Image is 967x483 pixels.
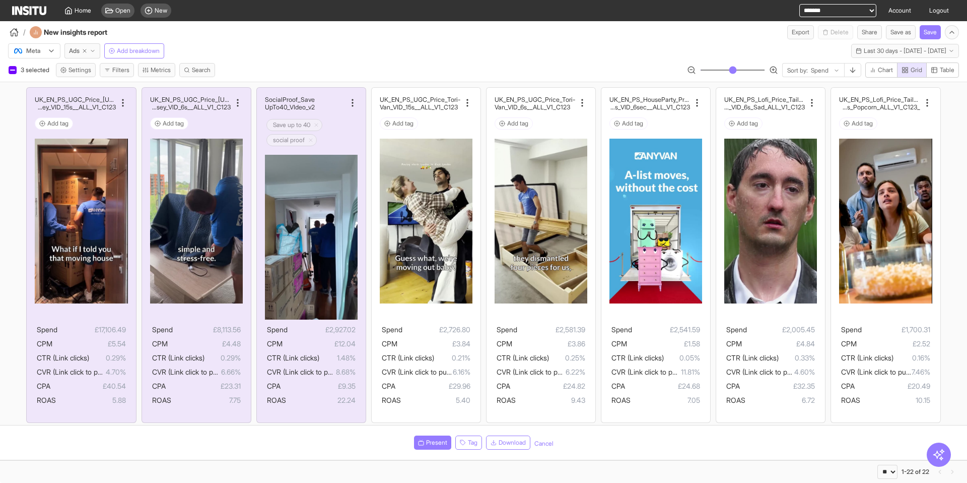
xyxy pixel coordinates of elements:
[179,63,215,77] button: Search
[308,137,314,143] svg: Delete tag icon
[839,117,877,130] button: Add tag
[566,366,585,378] span: 6.22%
[382,396,401,404] span: ROAS
[336,366,356,378] span: 8.68%
[497,396,516,404] span: ROAS
[395,380,470,392] span: £29.96
[35,103,115,111] h2: Phasey_VID_15s__ALL_V1_C123
[382,382,395,390] span: CPA
[841,396,860,404] span: ROAS
[747,324,815,336] span: £2,005.45
[818,25,853,39] span: You cannot delete a preset report.
[12,6,46,15] img: Logo
[281,380,356,392] span: £9.35
[44,27,134,37] h4: New insights report
[267,368,355,376] span: CVR (Link click to purchase)
[737,119,758,128] span: Add tag
[865,63,897,78] button: Chart
[940,66,954,74] span: Table
[495,103,570,111] h2: Van_VID_6s__ALL_V1_C123
[726,353,779,362] span: CTR (Link clicks)
[397,338,470,350] span: £3.84
[611,353,664,362] span: CTR (Link clicks)
[69,47,80,55] span: Ads
[104,43,164,58] button: Add breakdown
[171,394,241,406] span: 7.75
[627,338,700,350] span: £1.58
[267,325,288,334] span: Spend
[221,366,241,378] span: 6.66%
[37,353,89,362] span: CTR (Link clicks)
[382,368,470,376] span: CVR (Link click to purchase)
[632,324,700,336] span: £2,541.59
[912,366,930,378] span: 7.46%
[35,117,73,130] button: Add tag
[64,43,100,58] button: Ads
[100,63,134,77] button: Filters
[21,66,51,74] span: 3 selected
[283,338,356,350] span: £12.04
[920,25,941,39] button: Save
[35,96,115,111] div: UK_EN_PS_UGC_Price_Georgia-Phasey_VID_15s__ALL_V1_C123
[47,119,68,128] span: Add tag
[611,396,631,404] span: ROAS
[497,353,549,362] span: CTR (Link clicks)
[726,368,814,376] span: CVR (Link click to purchase)
[152,325,173,334] span: Spend
[681,366,700,378] span: 11.81%
[841,382,855,390] span: CPA
[497,382,510,390] span: CPA
[313,122,319,128] svg: Delete tag icon
[841,353,893,362] span: CTR (Link clicks)
[115,7,130,15] span: Open
[839,103,920,111] h2: _VID_10s_Popcorn_ALL_V1_C123
[724,96,805,111] div: UK_EN_PS_Lofi_Price_Tailgate_VID_6s_Sad_ALL_V1_C123
[155,7,167,15] span: New
[745,394,815,406] span: 6.72
[152,396,171,404] span: ROAS
[152,339,168,348] span: CPM
[855,380,930,392] span: £20.49
[267,382,281,390] span: CPA
[886,25,916,39] button: Save as
[266,119,322,131] div: Delete tag
[89,352,125,364] span: 0.29%
[382,353,434,362] span: CTR (Link clicks)
[380,96,460,111] div: UK_EN_PS_UGC_Price_Tori-Van_VID_15s__ALL_V1_C123
[382,339,397,348] span: CPM
[897,63,927,78] button: Grid
[265,96,346,111] div: SocialProof_SaveUpTo40_VIdeo_v2
[434,352,470,364] span: 0.21%
[787,25,814,39] button: Export
[150,96,231,111] div: UK_EN_PS_UGC_Price_Georgia-Phasey_VID_6s__ALL_V1_C123
[864,47,946,55] span: Last 30 days - [DATE] - [DATE]
[265,96,315,104] h2: SocialProof_Save
[486,436,530,450] button: Download
[192,66,211,74] span: Search
[740,380,815,392] span: £32.35
[56,63,96,77] button: Settings
[926,63,959,78] button: Table
[52,338,125,350] span: £5.54
[392,119,413,128] span: Add tag
[37,325,57,334] span: Spend
[37,339,52,348] span: CPM
[911,66,922,74] span: Grid
[56,394,125,406] span: 5.88
[724,103,805,111] h2: te_VID_6s_Sad_ALL_V1_C123
[724,96,805,104] h2: UK_EN_PS_Lofi_Price_Tailga
[495,96,575,104] h2: UK_EN_PS_UGC_Price_Tori-
[611,368,700,376] span: CVR (Link click to purchase)
[499,439,526,447] span: Download
[152,368,240,376] span: CVR (Link click to purchase)
[380,117,418,130] button: Add tag
[622,119,643,128] span: Add tag
[453,366,470,378] span: 6.16%
[455,436,482,450] button: Tag
[265,103,315,111] h2: UpTo40_VIdeo_v2
[631,394,700,406] span: 7.05
[150,103,231,111] h2: Phasey_VID_6s__ALL_V1_C123
[273,121,310,129] h2: Save up to 40
[30,26,134,38] div: New insights report
[414,436,451,450] button: Present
